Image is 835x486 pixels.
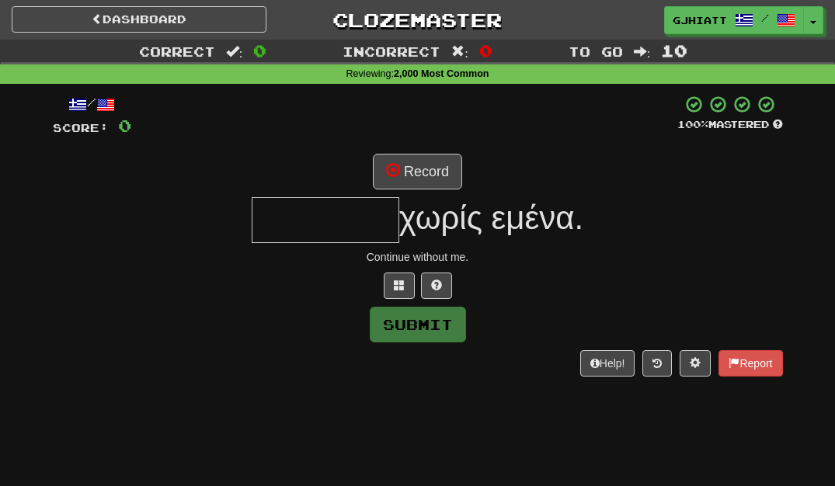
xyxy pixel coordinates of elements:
div: / [53,95,131,114]
span: To go [569,43,623,59]
span: Score: [53,121,109,134]
div: Continue without me. [53,249,783,265]
span: : [451,45,468,58]
button: Single letter hint - you only get 1 per sentence and score half the points! alt+h [421,273,452,299]
span: χωρίς εμένα. [399,200,583,236]
button: Submit [370,307,466,342]
span: 0 [118,116,131,135]
span: : [634,45,651,58]
button: Switch sentence to multiple choice alt+p [384,273,415,299]
span: 0 [253,41,266,60]
a: Clozemaster [290,6,544,33]
span: 0 [479,41,492,60]
span: Correct [139,43,215,59]
button: Help! [580,350,635,377]
span: Incorrect [343,43,440,59]
a: gjhiatt / [664,6,804,34]
button: Record [373,154,462,189]
button: Round history (alt+y) [642,350,672,377]
span: : [226,45,243,58]
span: / [761,12,769,23]
span: 10 [661,41,687,60]
strong: 2,000 Most Common [394,68,489,79]
span: 100 % [677,118,708,130]
button: Report [718,350,782,377]
span: gjhiatt [673,13,727,27]
div: Mastered [677,118,783,132]
a: Dashboard [12,6,266,33]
